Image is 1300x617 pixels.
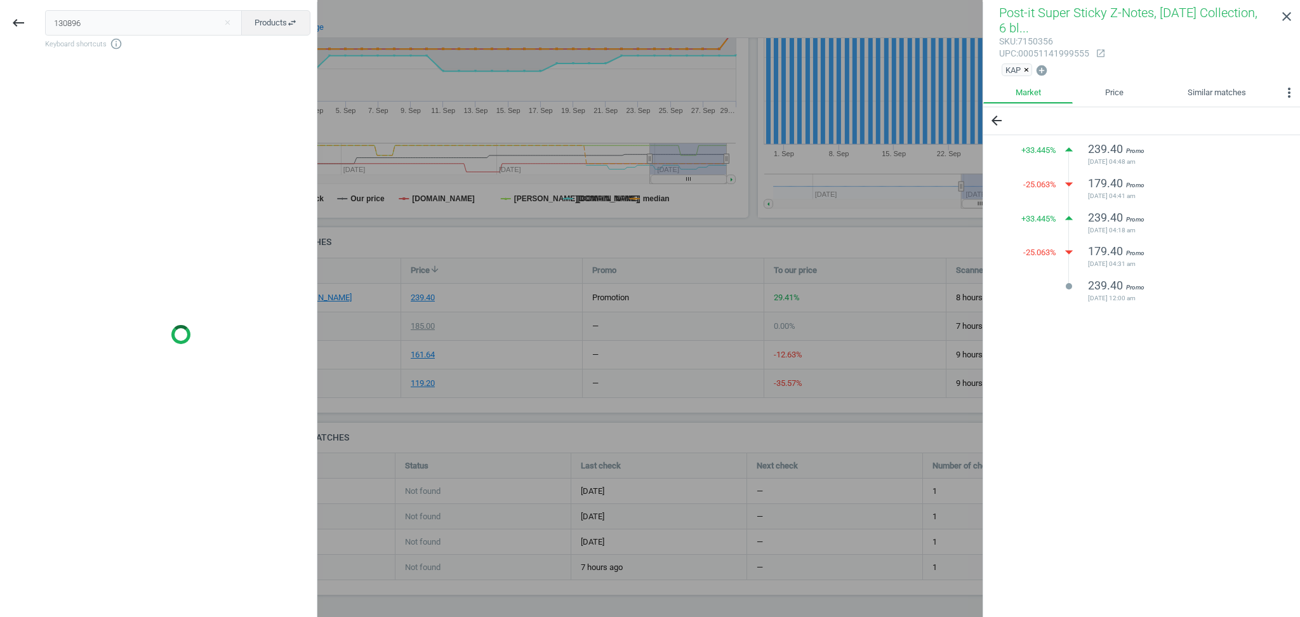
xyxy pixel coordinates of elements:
a: open_in_new [1089,48,1106,60]
span: -25.063 % [1023,247,1056,258]
span: 179.40 [1088,176,1123,190]
span: Promo [1126,216,1144,223]
i: arrow_drop_down [1059,175,1078,194]
i: arrow_drop_up [1059,140,1078,159]
span: [DATE] 04:31 am [1088,260,1268,269]
span: upc [999,48,1016,58]
a: Market [983,82,1073,103]
span: sku [999,36,1016,46]
i: close [1279,9,1294,24]
i: info_outline [110,37,123,50]
button: arrow_back [983,107,1010,135]
input: Enter the SKU or product name [45,10,242,36]
button: keyboard_backspace [4,8,33,38]
span: [DATE] 12:00 am [1088,294,1268,303]
span: 179.40 [1088,244,1123,258]
span: Products [255,17,297,29]
i: keyboard_backspace [11,15,26,30]
button: × [1024,64,1031,76]
span: 239.40 [1088,142,1123,156]
i: more_vert [1282,85,1297,100]
span: Post-it Super Sticky Z-Notes, [DATE] Collection, 6 bl... [999,5,1257,36]
span: 239.40 [1088,279,1123,292]
span: 239.40 [1088,211,1123,224]
i: lens [1065,282,1073,290]
i: add_circle [1035,64,1048,77]
span: Promo [1126,182,1144,189]
a: Similar matches [1156,82,1278,103]
span: Promo [1126,284,1144,291]
span: [DATE] 04:41 am [1088,192,1268,201]
span: KAP [1005,64,1021,76]
span: Keyboard shortcuts [45,37,310,50]
i: arrow_drop_down [1059,242,1078,262]
i: open_in_new [1096,48,1106,58]
div: : 00051141999555 [999,48,1089,60]
button: Productsswap_horiz [241,10,310,36]
span: -25.063 % [1023,179,1056,190]
span: + 33.445 % [1021,145,1056,156]
span: + 33.445 % [1021,213,1056,225]
span: × [1024,65,1029,75]
button: more_vert [1278,82,1300,107]
button: Close [218,17,237,29]
span: Promo [1126,249,1144,256]
span: [DATE] 04:18 am [1088,226,1268,235]
i: arrow_back [989,113,1004,128]
button: add_circle [1035,63,1049,78]
div: : 7150356 [999,36,1089,48]
i: swap_horiz [287,18,297,28]
i: arrow_drop_up [1059,209,1078,228]
a: Price [1073,82,1155,103]
span: Promo [1126,147,1144,154]
span: [DATE] 04:48 am [1088,157,1268,166]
